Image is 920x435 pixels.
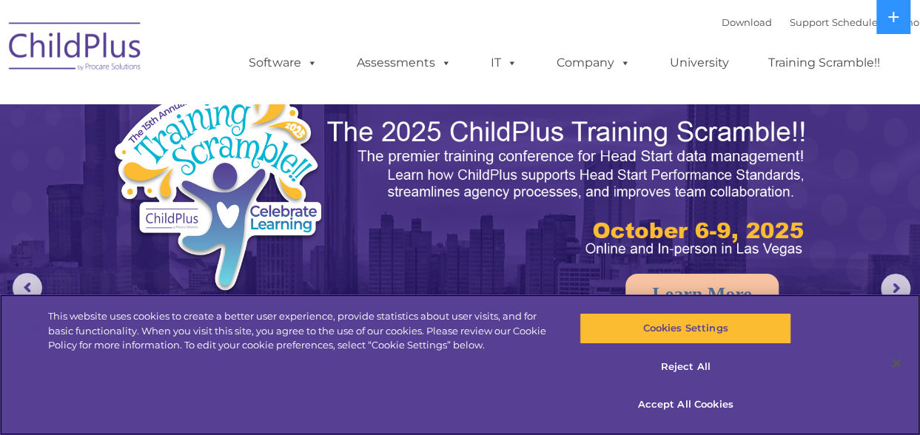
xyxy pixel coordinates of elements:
[476,48,532,78] a: IT
[542,48,645,78] a: Company
[342,48,466,78] a: Assessments
[722,16,772,28] a: Download
[880,347,913,380] button: Close
[206,158,269,169] span: Phone number
[580,351,791,382] button: Reject All
[832,16,919,28] a: Schedule A Demo
[790,16,829,28] a: Support
[48,309,552,353] div: This website uses cookies to create a better user experience, provide statistics about user visit...
[625,274,779,314] a: Learn More
[1,12,150,86] img: ChildPlus by Procare Solutions
[580,389,791,420] button: Accept All Cookies
[580,313,791,344] button: Cookies Settings
[722,16,919,28] font: |
[753,48,895,78] a: Training Scramble!!
[655,48,744,78] a: University
[206,98,251,109] span: Last name
[234,48,332,78] a: Software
